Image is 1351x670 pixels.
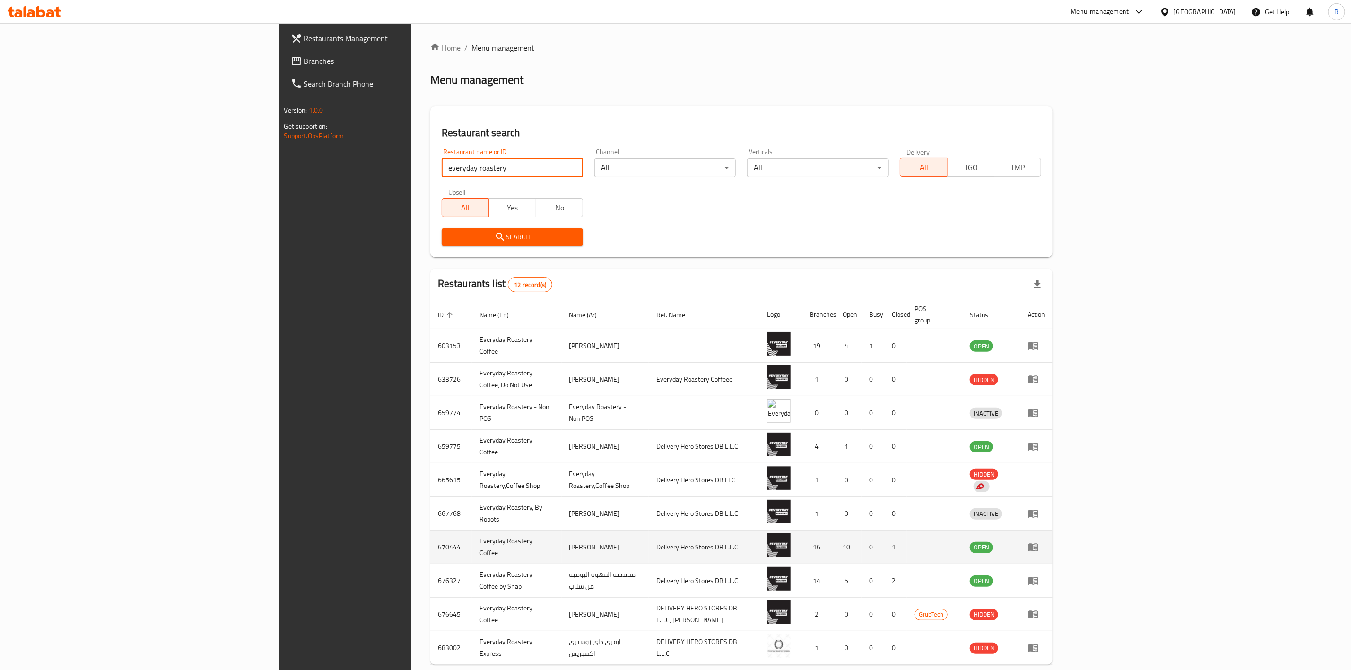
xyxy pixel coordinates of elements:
td: Everyday Roastery,Coffee Shop [562,463,649,497]
td: Everyday Roastery Coffee [472,329,562,363]
td: Delivery Hero Stores DB LLC [649,463,759,497]
td: 0 [884,363,907,396]
td: Everyday Roastery Express [472,631,562,665]
span: OPEN [970,542,993,553]
td: 0 [835,396,862,430]
td: ايفري داي روستري اكسبريس [562,631,649,665]
td: DELIVERY HERO STORES DB L.L.C [649,631,759,665]
td: Delivery Hero Stores DB L.L.C [649,531,759,564]
td: 0 [862,631,884,665]
img: Everyday Roastery - Non POS [767,399,791,423]
span: OPEN [970,575,993,586]
span: HIDDEN [970,609,998,620]
td: Everyday Roastery Coffee by Snap [472,564,562,598]
th: Closed [884,300,907,329]
td: 0 [835,497,862,531]
div: Menu [1028,642,1045,653]
button: TGO [947,158,994,177]
button: All [900,158,947,177]
td: 1 [884,531,907,564]
div: Menu [1028,340,1045,351]
div: Menu [1028,441,1045,452]
img: Everyday Roastery Coffee [767,332,791,356]
span: GrubTech [915,609,947,620]
span: Branches [304,55,497,67]
td: 1 [835,430,862,463]
th: Logo [759,300,802,329]
td: 0 [802,396,835,430]
h2: Menu management [430,72,523,87]
td: 19 [802,329,835,363]
span: HIDDEN [970,374,998,385]
span: All [904,161,943,174]
td: [PERSON_NAME] [562,329,649,363]
div: [GEOGRAPHIC_DATA] [1174,7,1236,17]
td: 0 [835,631,862,665]
div: Menu [1028,374,1045,385]
td: 1 [802,497,835,531]
span: Status [970,309,1001,321]
td: 0 [862,396,884,430]
th: Open [835,300,862,329]
img: Everyday Roastery Coffee [767,433,791,456]
td: 0 [862,531,884,564]
button: Yes [488,198,536,217]
div: OPEN [970,441,993,452]
td: محمصة القهوة اليومية من سناب [562,564,649,598]
td: 0 [884,396,907,430]
button: TMP [994,158,1041,177]
td: Everyday Roastery Coffee [472,430,562,463]
td: 5 [835,564,862,598]
td: 14 [802,564,835,598]
td: Delivery Hero Stores DB L.L.C [649,430,759,463]
label: Delivery [906,148,930,155]
span: OPEN [970,341,993,352]
img: Everyday Roastery Express [767,634,791,658]
span: 1.0.0 [309,104,323,116]
div: Menu-management [1071,6,1129,17]
span: Ref. Name [656,309,697,321]
td: Everyday Roastery - Non POS [562,396,649,430]
div: All [747,158,889,177]
img: Everyday Roastery Coffee [767,600,791,624]
span: Name (En) [479,309,521,321]
td: 0 [835,363,862,396]
td: 0 [862,463,884,497]
div: HIDDEN [970,374,998,385]
a: Support.OpsPlatform [284,130,344,142]
td: [PERSON_NAME] [562,430,649,463]
a: Branches [283,50,505,72]
td: [PERSON_NAME] [562,598,649,631]
td: 1 [862,329,884,363]
td: 0 [835,598,862,631]
div: INACTIVE [970,508,1002,520]
th: Busy [862,300,884,329]
td: Delivery Hero Stores DB L.L.C [649,497,759,531]
td: [PERSON_NAME] [562,531,649,564]
img: delivery hero logo [976,482,984,491]
td: Everyday Roastery Coffee [472,531,562,564]
td: 0 [862,363,884,396]
span: TMP [998,161,1037,174]
td: 0 [884,463,907,497]
span: HIDDEN [970,643,998,653]
div: Indicates that the vendor menu management has been moved to DH Catalog service [974,481,990,492]
td: Delivery Hero Stores DB L.L.C [649,564,759,598]
button: All [442,198,489,217]
input: Search for restaurant name or ID.. [442,158,583,177]
td: 2 [884,564,907,598]
th: Branches [802,300,835,329]
td: Everyday Roastery,Coffee Shop [472,463,562,497]
td: 1 [802,363,835,396]
img: Everyday Roastery Coffee, Do Not Use [767,365,791,389]
img: Everyday Roastery Coffee [767,533,791,557]
div: Total records count [508,277,552,292]
span: Get support on: [284,120,328,132]
td: 0 [862,598,884,631]
td: Everyday Roastery Coffeee [649,363,759,396]
th: Action [1020,300,1053,329]
td: 0 [884,598,907,631]
td: Everyday Roastery Coffee, Do Not Use [472,363,562,396]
